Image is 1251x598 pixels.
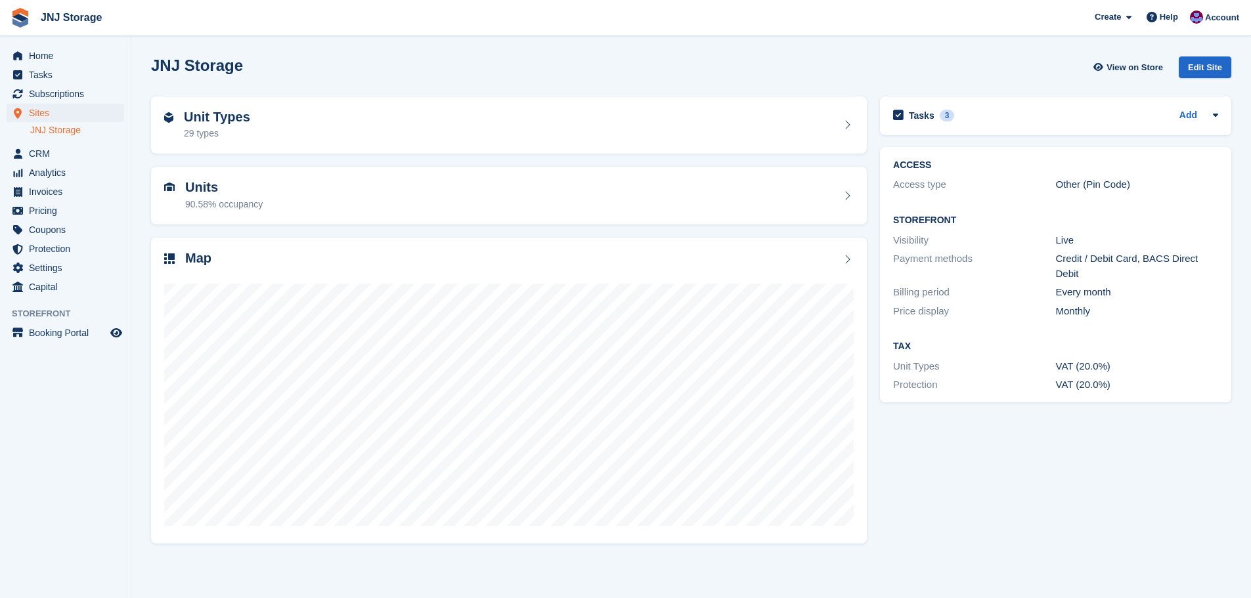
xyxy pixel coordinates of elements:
div: Billing period [893,285,1055,300]
div: Unit Types [893,359,1055,374]
span: Pricing [29,202,108,220]
div: Monthly [1056,304,1218,319]
span: Sites [29,104,108,122]
span: Home [29,47,108,65]
a: Edit Site [1179,56,1231,83]
a: menu [7,163,124,182]
span: CRM [29,144,108,163]
h2: Tax [893,341,1218,352]
div: Price display [893,304,1055,319]
h2: Units [185,180,263,195]
div: Edit Site [1179,56,1231,78]
span: Analytics [29,163,108,182]
span: Booking Portal [29,324,108,342]
div: Credit / Debit Card, BACS Direct Debit [1056,251,1218,281]
h2: Tasks [909,110,934,121]
h2: Storefront [893,215,1218,226]
span: Coupons [29,221,108,239]
img: unit-icn-7be61d7bf1b0ce9d3e12c5938cc71ed9869f7b940bace4675aadf7bd6d80202e.svg [164,182,175,192]
img: map-icn-33ee37083ee616e46c38cad1a60f524a97daa1e2b2c8c0bc3eb3415660979fc1.svg [164,253,175,264]
div: Protection [893,377,1055,393]
div: Access type [893,177,1055,192]
span: View on Store [1107,61,1163,74]
div: 90.58% occupancy [185,198,263,211]
h2: JNJ Storage [151,56,243,74]
a: menu [7,104,124,122]
span: Protection [29,240,108,258]
a: menu [7,66,124,84]
span: Capital [29,278,108,296]
span: Tasks [29,66,108,84]
span: Create [1095,11,1121,24]
div: VAT (20.0%) [1056,359,1218,374]
span: Subscriptions [29,85,108,103]
a: menu [7,47,124,65]
h2: ACCESS [893,160,1218,171]
div: Other (Pin Code) [1056,177,1218,192]
div: 29 types [184,127,250,140]
div: Visibility [893,233,1055,248]
span: Storefront [12,307,131,320]
a: menu [7,85,124,103]
a: JNJ Storage [30,124,124,137]
img: Jonathan Scrase [1190,11,1203,24]
a: Map [151,238,867,544]
img: unit-type-icn-2b2737a686de81e16bb02015468b77c625bbabd49415b5ef34ead5e3b44a266d.svg [164,112,173,123]
a: Add [1179,108,1197,123]
img: stora-icon-8386f47178a22dfd0bd8f6a31ec36ba5ce8667c1dd55bd0f319d3a0aa187defe.svg [11,8,30,28]
a: menu [7,240,124,258]
div: Payment methods [893,251,1055,281]
a: menu [7,259,124,277]
a: menu [7,324,124,342]
h2: Map [185,251,211,266]
a: View on Store [1091,56,1168,78]
div: VAT (20.0%) [1056,377,1218,393]
div: 3 [940,110,955,121]
div: Every month [1056,285,1218,300]
a: JNJ Storage [35,7,107,28]
a: Units 90.58% occupancy [151,167,867,224]
div: Live [1056,233,1218,248]
span: Help [1160,11,1178,24]
a: menu [7,278,124,296]
a: Preview store [108,325,124,341]
span: Account [1205,11,1239,24]
h2: Unit Types [184,110,250,125]
span: Settings [29,259,108,277]
a: menu [7,221,124,239]
a: menu [7,202,124,220]
a: menu [7,182,124,201]
a: Unit Types 29 types [151,96,867,154]
span: Invoices [29,182,108,201]
a: menu [7,144,124,163]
